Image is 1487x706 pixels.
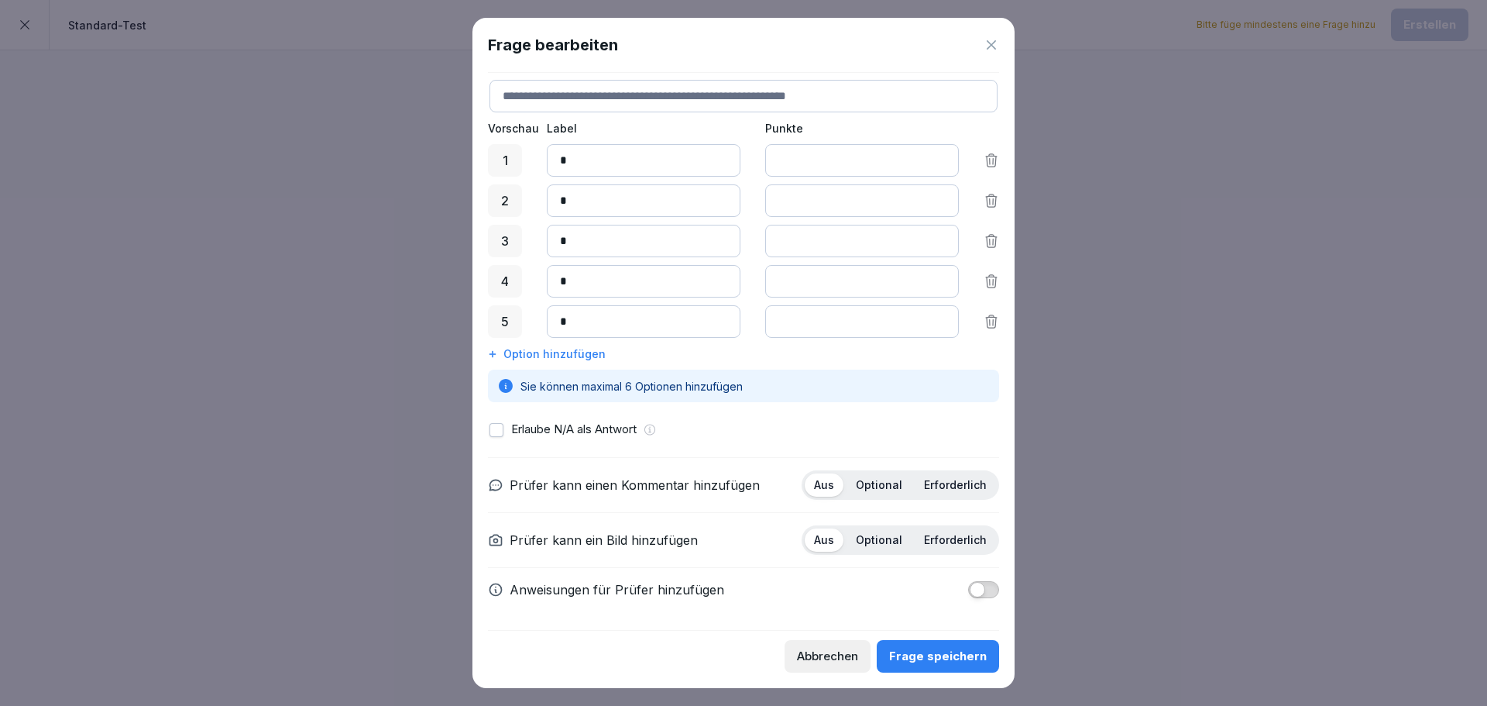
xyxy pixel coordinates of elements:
[488,33,618,57] h1: Frage bearbeiten
[856,533,902,547] p: Optional
[785,640,871,673] button: Abbrechen
[488,225,522,257] div: 3
[814,533,834,547] p: Aus
[889,648,987,665] div: Frage speichern
[488,346,999,362] div: Option hinzufügen
[488,305,522,338] div: 5
[765,120,959,136] p: Punkte
[488,265,522,298] div: 4
[924,533,987,547] p: Erforderlich
[488,144,522,177] div: 1
[488,370,999,402] div: Sie können maximal 6 Optionen hinzufügen
[510,531,698,549] p: Prüfer kann ein Bild hinzufügen
[856,478,902,492] p: Optional
[488,184,522,217] div: 2
[924,478,987,492] p: Erforderlich
[511,421,637,439] p: Erlaube N/A als Antwort
[814,478,834,492] p: Aus
[547,120,740,136] p: Label
[510,476,760,494] p: Prüfer kann einen Kommentar hinzufügen
[488,120,522,136] p: Vorschau
[510,580,724,599] p: Anweisungen für Prüfer hinzufügen
[797,648,858,665] div: Abbrechen
[877,640,999,673] button: Frage speichern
